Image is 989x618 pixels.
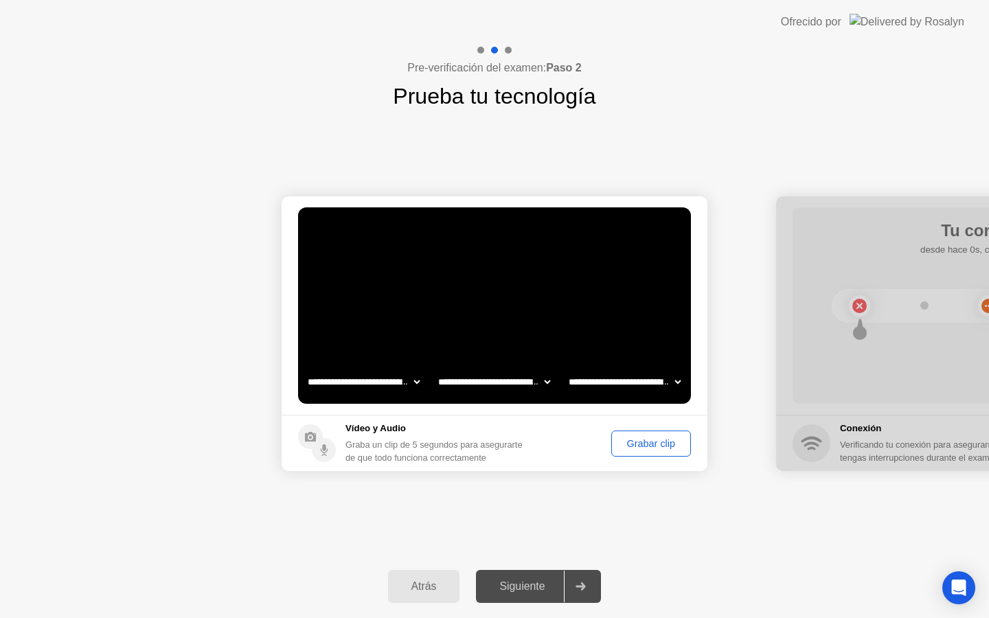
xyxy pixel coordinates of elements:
[480,580,564,593] div: Siguiente
[388,570,460,603] button: Atrás
[616,438,686,449] div: Grabar clip
[345,422,529,435] h5: Vídeo y Audio
[781,14,841,30] div: Ofrecido por
[850,14,964,30] img: Delivered by Rosalyn
[523,222,540,239] div: . . .
[435,368,553,396] select: Available speakers
[393,80,595,113] h1: Prueba tu tecnología
[392,580,456,593] div: Atrás
[345,438,529,464] div: Graba un clip de 5 segundos para asegurarte de que todo funciona correctamente
[942,571,975,604] div: Open Intercom Messenger
[546,62,582,73] b: Paso 2
[305,368,422,396] select: Available cameras
[566,368,683,396] select: Available microphones
[476,570,601,603] button: Siguiente
[611,431,691,457] button: Grabar clip
[487,222,503,239] div: !
[407,60,581,76] h4: Pre-verificación del examen:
